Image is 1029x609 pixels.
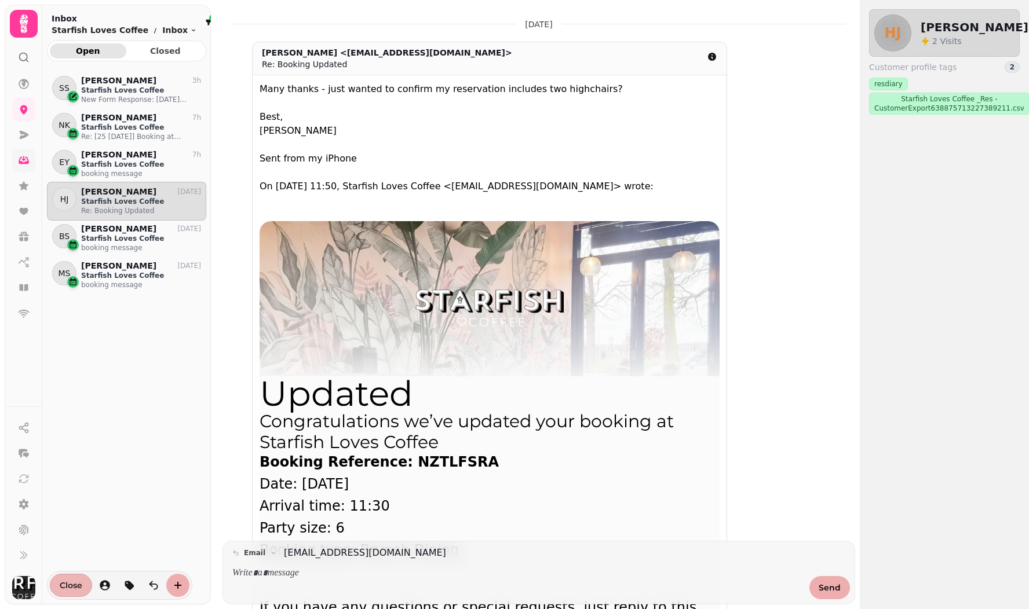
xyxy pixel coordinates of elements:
[260,110,720,124] div: Best,
[52,13,197,24] h2: Inbox
[52,24,197,36] nav: breadcrumb
[166,574,189,597] button: create-convo
[59,47,117,55] span: Open
[192,113,201,122] p: 7h
[59,230,70,242] span: BS
[260,124,720,138] div: [PERSON_NAME]
[192,150,201,159] p: 7h
[869,78,908,90] div: resdiary
[809,576,850,599] button: Send
[127,43,204,58] button: Closed
[81,234,201,243] p: Starfish Loves Coffee
[81,95,201,104] p: New Form Response: [DATE] Questionnaire
[260,376,720,411] h2: Updated
[260,519,720,537] p: Party size: 6
[932,35,962,47] p: Visits
[81,197,201,206] p: Starfish Loves Coffee
[260,453,720,471] p: Booking Reference: NZTLFSRA
[50,574,92,597] button: Close
[137,47,195,55] span: Closed
[81,280,201,289] p: booking message
[932,36,940,46] span: 2
[192,76,201,85] p: 3h
[1005,61,1020,73] div: 2
[50,43,126,58] button: Open
[81,150,156,160] p: [PERSON_NAME]
[162,24,197,36] button: Inbox
[52,24,148,36] p: Starfish Loves Coffee
[81,224,156,234] p: [PERSON_NAME]
[59,267,71,279] span: MS
[81,86,201,95] p: Starfish Loves Coffee
[47,71,206,590] div: grid
[262,47,512,58] div: [PERSON_NAME] <[EMAIL_ADDRESS][DOMAIN_NAME]>
[81,113,156,123] p: [PERSON_NAME]
[177,261,201,270] p: [DATE]
[921,19,1028,35] h2: [PERSON_NAME]
[819,584,841,592] span: Send
[884,26,901,40] span: HJ
[702,47,722,67] button: detail
[260,152,720,166] div: Sent from my iPhone
[59,82,70,94] span: SS
[81,243,201,252] p: booking message
[81,271,201,280] p: Starfish Loves Coffee
[12,576,35,599] img: User avatar
[81,169,201,178] p: booking message
[81,206,201,215] p: Re: Booking Updated
[202,16,216,30] button: filter
[260,179,720,207] blockquote: On [DATE] 11:50, Starfish Loves Coffee <[EMAIL_ADDRESS][DOMAIN_NAME]> wrote:
[260,411,720,453] h3: Congratulations we’ve updated your booking at Starfish Loves Coffee
[284,546,446,560] a: [EMAIL_ADDRESS][DOMAIN_NAME]
[60,581,82,589] span: Close
[81,261,156,271] p: [PERSON_NAME]
[59,156,69,168] span: EY
[60,193,69,205] span: HJ
[81,123,201,132] p: Starfish Loves Coffee
[262,58,512,70] div: Re: Booking Updated
[81,132,201,141] p: Re: [25 [DATE]] Booking at Starfish Loves Coffee for 2 people
[260,475,720,493] p: Date: [DATE]
[525,19,552,30] p: [DATE]
[177,224,201,233] p: [DATE]
[81,76,156,86] p: [PERSON_NAME]
[59,119,70,131] span: NK
[260,497,720,515] p: Arrival time: 11:30
[10,576,38,599] button: User avatar
[81,187,156,197] p: [PERSON_NAME]
[118,574,141,597] button: tag-thread
[869,61,957,73] span: Customer profile tags
[415,289,564,326] img: brand logo
[177,187,201,196] p: [DATE]
[228,546,282,560] button: email
[81,160,201,169] p: Starfish Loves Coffee
[142,574,165,597] button: is-read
